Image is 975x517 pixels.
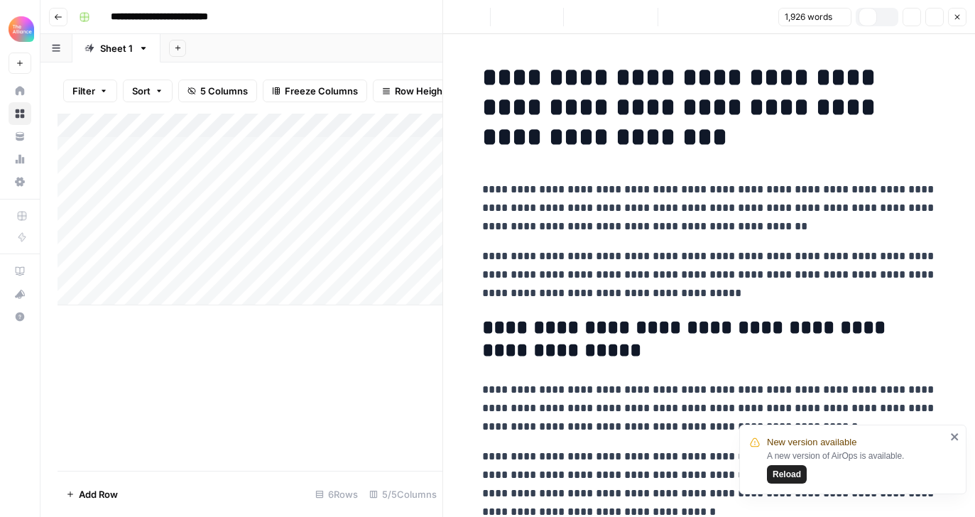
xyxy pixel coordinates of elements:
[63,80,117,102] button: Filter
[778,8,851,26] button: 1,926 words
[132,84,151,98] span: Sort
[9,102,31,125] a: Browse
[100,41,133,55] div: Sheet 1
[72,34,160,62] a: Sheet 1
[950,431,960,442] button: close
[364,483,442,506] div: 5/5 Columns
[767,435,856,450] span: New version available
[285,84,358,98] span: Freeze Columns
[123,80,173,102] button: Sort
[9,170,31,193] a: Settings
[9,125,31,148] a: Your Data
[785,11,832,23] span: 1,926 words
[395,84,446,98] span: Row Height
[200,84,248,98] span: 5 Columns
[767,450,946,484] div: A new version of AirOps is available.
[9,260,31,283] a: AirOps Academy
[9,16,34,42] img: Alliance Logo
[9,80,31,102] a: Home
[310,483,364,506] div: 6 Rows
[9,148,31,170] a: Usage
[9,305,31,328] button: Help + Support
[373,80,455,102] button: Row Height
[178,80,257,102] button: 5 Columns
[9,283,31,305] button: What's new?
[79,487,118,501] span: Add Row
[767,465,807,484] button: Reload
[263,80,367,102] button: Freeze Columns
[773,468,801,481] span: Reload
[72,84,95,98] span: Filter
[9,11,31,47] button: Workspace: Alliance
[58,483,126,506] button: Add Row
